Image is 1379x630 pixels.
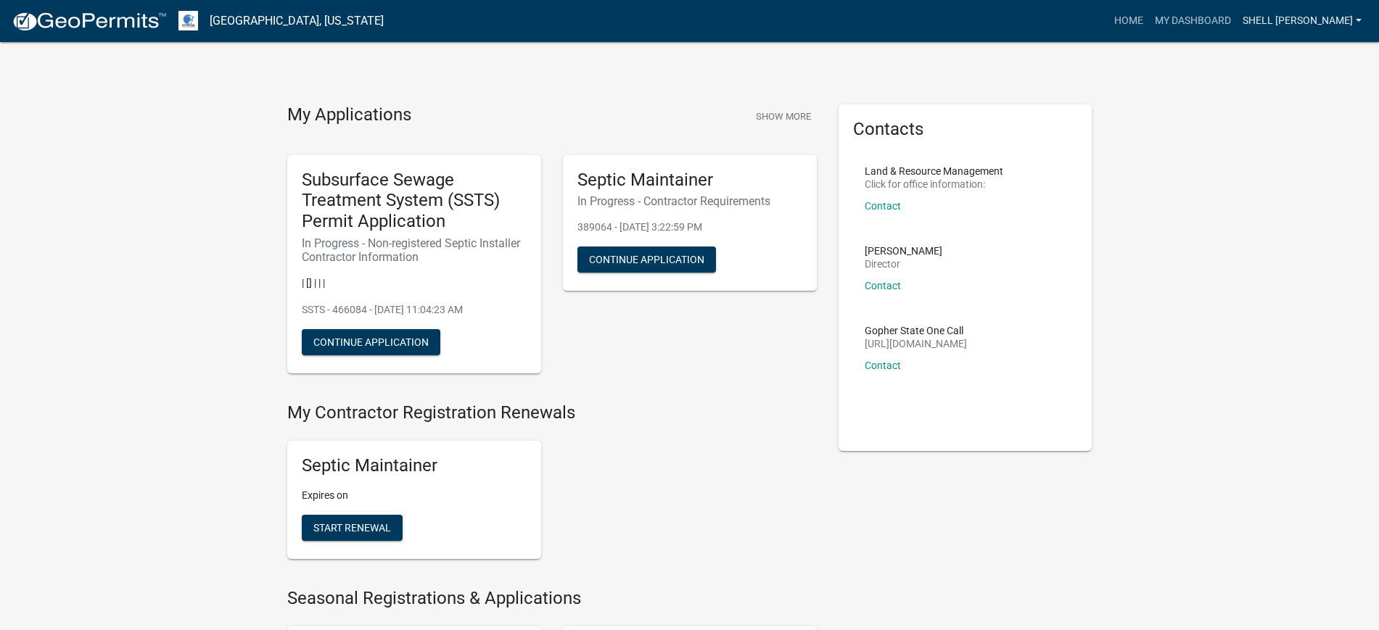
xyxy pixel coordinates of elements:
[302,236,527,264] h6: In Progress - Non-registered Septic Installer Contractor Information
[865,326,967,336] p: Gopher State One Call
[287,104,411,126] h4: My Applications
[178,11,198,30] img: Otter Tail County, Minnesota
[210,9,384,33] a: [GEOGRAPHIC_DATA], [US_STATE]
[853,119,1078,140] h5: Contacts
[302,329,440,355] button: Continue Application
[302,170,527,232] h5: Subsurface Sewage Treatment System (SSTS) Permit Application
[302,455,527,476] h5: Septic Maintainer
[302,515,403,541] button: Start Renewal
[865,246,942,256] p: [PERSON_NAME]
[865,179,1003,189] p: Click for office information:
[865,280,901,291] a: Contact
[287,588,817,609] h4: Seasonal Registrations & Applications
[865,259,942,269] p: Director
[577,246,716,273] button: Continue Application
[287,402,817,423] h4: My Contractor Registration Renewals
[1149,7,1237,35] a: My Dashboard
[302,488,527,503] p: Expires on
[1237,7,1367,35] a: Shell [PERSON_NAME]
[577,194,802,208] h6: In Progress - Contractor Requirements
[865,339,967,349] p: [URL][DOMAIN_NAME]
[302,275,527,291] p: | [] | | |
[313,521,391,533] span: Start Renewal
[302,302,527,318] p: SSTS - 466084 - [DATE] 11:04:23 AM
[1108,7,1149,35] a: Home
[865,360,901,371] a: Contact
[750,104,817,128] button: Show More
[287,402,817,571] wm-registration-list-section: My Contractor Registration Renewals
[865,166,1003,176] p: Land & Resource Management
[577,170,802,191] h5: Septic Maintainer
[577,220,802,235] p: 389064 - [DATE] 3:22:59 PM
[865,200,901,212] a: Contact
